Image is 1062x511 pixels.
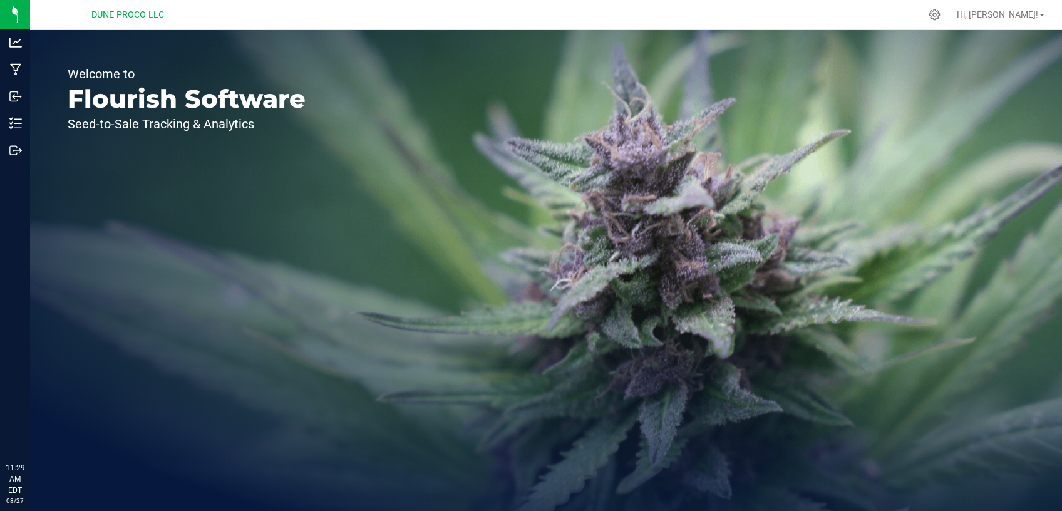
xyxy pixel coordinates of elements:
p: Welcome to [68,68,306,80]
inline-svg: Analytics [9,36,22,49]
inline-svg: Inbound [9,90,22,103]
span: Hi, [PERSON_NAME]! [957,9,1038,19]
div: Manage settings [927,9,942,21]
p: Seed-to-Sale Tracking & Analytics [68,118,306,130]
inline-svg: Outbound [9,144,22,157]
p: Flourish Software [68,86,306,111]
inline-svg: Manufacturing [9,63,22,76]
p: 11:29 AM EDT [6,462,24,496]
inline-svg: Inventory [9,117,22,130]
span: DUNE PROCO LLC [91,9,164,20]
p: 08/27 [6,496,24,505]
